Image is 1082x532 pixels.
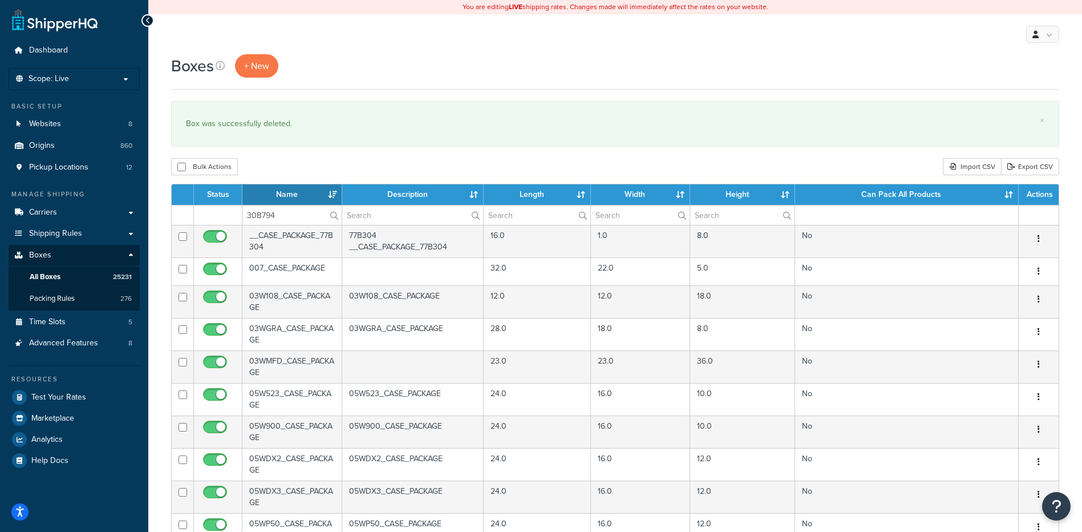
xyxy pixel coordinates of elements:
a: Advanced Features 8 [9,333,140,354]
td: No [795,350,1019,383]
td: 1.0 [591,225,690,257]
td: No [795,383,1019,416]
td: 10.0 [690,416,795,448]
td: 05W523_CASE_PACKAGE [242,383,342,416]
td: 23.0 [484,350,591,383]
a: Time Slots 5 [9,312,140,333]
span: All Boxes [30,272,60,282]
span: Shipping Rules [29,229,82,239]
span: Boxes [29,251,51,260]
a: ShipperHQ Home [12,9,98,31]
td: 05W523_CASE_PACKAGE [342,383,484,416]
td: No [795,257,1019,285]
td: 22.0 [591,257,690,285]
td: 16.0 [484,225,591,257]
td: 05W900_CASE_PACKAGE [242,416,342,448]
span: 8 [128,119,132,129]
td: No [795,225,1019,257]
a: Marketplace [9,408,140,429]
a: Carriers [9,202,140,223]
input: Search [484,205,590,225]
a: Websites 8 [9,114,140,135]
a: All Boxes 25231 [9,267,140,288]
button: Bulk Actions [171,158,238,175]
button: Open Resource Center [1042,492,1071,521]
a: + New [235,54,278,78]
th: Width : activate to sort column ascending [591,184,690,205]
a: Export CSV [1001,158,1059,175]
td: 03W108_CASE_PACKAGE [342,285,484,318]
td: 12.0 [591,285,690,318]
span: 12 [126,163,132,172]
span: Packing Rules [30,294,75,304]
div: Resources [9,374,140,384]
td: 03W108_CASE_PACKAGE [242,285,342,318]
th: Height : activate to sort column ascending [690,184,795,205]
td: 12.0 [690,448,795,481]
span: Time Slots [29,317,66,327]
a: Dashboard [9,40,140,61]
td: 5.0 [690,257,795,285]
h1: Boxes [171,55,214,77]
td: 16.0 [591,383,690,416]
td: No [795,481,1019,513]
span: Websites [29,119,61,129]
td: 16.0 [591,416,690,448]
th: Description : activate to sort column ascending [342,184,484,205]
td: 8.0 [690,225,795,257]
span: 860 [120,141,132,151]
a: Boxes [9,245,140,266]
td: 05W900_CASE_PACKAGE [342,416,484,448]
td: 12.0 [690,481,795,513]
td: 03WGRA_CASE_PACKAGE [242,318,342,350]
li: Origins [9,135,140,156]
li: All Boxes [9,267,140,288]
li: Test Your Rates [9,387,140,408]
td: 05WDX2_CASE_PACKAGE [342,448,484,481]
span: Origins [29,141,55,151]
td: 16.0 [591,481,690,513]
td: No [795,416,1019,448]
li: Websites [9,114,140,135]
td: 10.0 [690,383,795,416]
td: 77B304 __CASE_PACKAGE_77B304 [342,225,484,257]
li: Packing Rules [9,288,140,309]
td: 03WMFD_CASE_PACKAGE [242,350,342,383]
td: 18.0 [690,285,795,318]
div: Manage Shipping [9,190,140,199]
span: Marketplace [31,414,74,424]
td: No [795,285,1019,318]
td: 007_CASE_PACKAGE [242,257,342,285]
td: 12.0 [484,285,591,318]
td: 05WDX2_CASE_PACKAGE [242,448,342,481]
td: 23.0 [591,350,690,383]
td: __CASE_PACKAGE_77B304 [242,225,342,257]
span: Dashboard [29,46,68,55]
a: Help Docs [9,450,140,471]
td: 24.0 [484,383,591,416]
td: 24.0 [484,448,591,481]
span: Carriers [29,208,57,217]
a: Analytics [9,429,140,450]
th: Can Pack All Products : activate to sort column ascending [795,184,1019,205]
input: Search [591,205,689,225]
span: 5 [128,317,132,327]
td: 28.0 [484,318,591,350]
a: Origins 860 [9,135,140,156]
span: Test Your Rates [31,393,86,402]
td: 32.0 [484,257,591,285]
td: 05WDX3_CASE_PACKAGE [342,481,484,513]
a: Shipping Rules [9,223,140,244]
div: Import CSV [943,158,1001,175]
div: Basic Setup [9,102,140,111]
span: Pickup Locations [29,163,88,172]
a: Pickup Locations 12 [9,157,140,178]
li: Advanced Features [9,333,140,354]
td: No [795,318,1019,350]
th: Status [194,184,242,205]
